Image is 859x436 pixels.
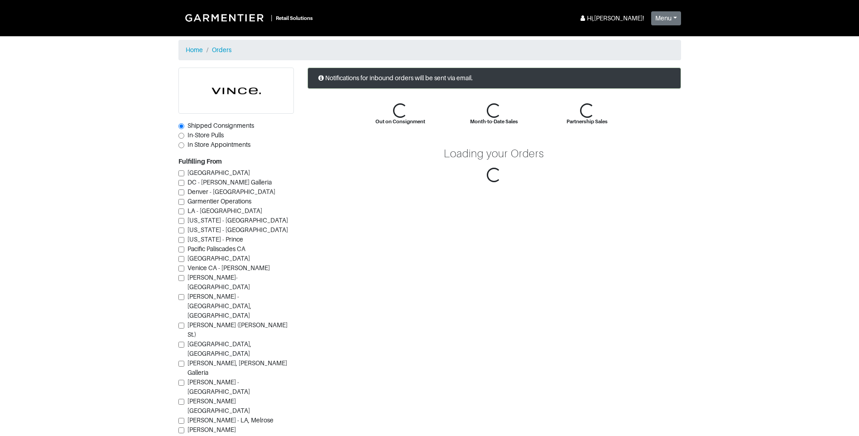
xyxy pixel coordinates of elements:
span: [PERSON_NAME][GEOGRAPHIC_DATA] [187,397,250,414]
input: [PERSON_NAME] - LA, Melrose [178,418,184,424]
span: Venice CA - [PERSON_NAME] [187,264,270,271]
input: [GEOGRAPHIC_DATA] [178,256,184,262]
span: [PERSON_NAME] - [GEOGRAPHIC_DATA] [187,378,250,395]
img: Garmentier [180,9,271,26]
input: [PERSON_NAME] - [GEOGRAPHIC_DATA] [178,380,184,386]
div: Hi, [PERSON_NAME] ! [579,14,644,23]
input: LA - [GEOGRAPHIC_DATA] [178,208,184,214]
span: Denver - [GEOGRAPHIC_DATA] [187,188,275,195]
span: [PERSON_NAME]-[GEOGRAPHIC_DATA] [187,274,250,291]
input: Garmentier Operations [178,199,184,205]
span: [PERSON_NAME] - LA, Melrose [187,417,274,424]
input: [PERSON_NAME][GEOGRAPHIC_DATA] [178,399,184,405]
input: Denver - [GEOGRAPHIC_DATA] [178,189,184,195]
input: In-Store Pulls [178,133,184,139]
span: [GEOGRAPHIC_DATA], [GEOGRAPHIC_DATA] [187,340,251,357]
input: In Store Appointments [178,142,184,148]
span: [US_STATE] - [GEOGRAPHIC_DATA] [187,217,288,224]
span: In Store Appointments [187,141,250,148]
span: [PERSON_NAME] - [GEOGRAPHIC_DATA], [GEOGRAPHIC_DATA] [187,293,251,319]
span: [GEOGRAPHIC_DATA] [187,255,250,262]
input: [PERSON_NAME], [PERSON_NAME] Galleria [178,361,184,367]
img: cyAkLTq7csKWtL9WARqkkVaF.png [179,68,293,113]
input: Shipped Consignments [178,123,184,129]
span: [US_STATE] - Prince [187,236,243,243]
span: DC - [PERSON_NAME] Galleria [187,179,272,186]
input: DC - [PERSON_NAME] Galleria [178,180,184,186]
span: Garmentier Operations [187,198,251,205]
span: LA - [GEOGRAPHIC_DATA] [187,207,262,214]
div: Out on Consignment [375,118,425,126]
div: Notifications for inbound orders will be sent via email. [307,68,681,89]
small: Retail Solutions [276,15,313,21]
span: [PERSON_NAME] ([PERSON_NAME] St.) [187,321,288,338]
input: [US_STATE] - Prince [178,237,184,243]
span: In-Store Pulls [187,131,224,139]
nav: breadcrumb [178,40,681,60]
button: Menu [651,11,681,25]
input: [PERSON_NAME]-[GEOGRAPHIC_DATA] [178,275,184,281]
label: Fulfilling From [178,157,222,166]
span: [GEOGRAPHIC_DATA] [187,169,250,176]
a: Orders [212,46,231,53]
span: [US_STATE] - [GEOGRAPHIC_DATA] [187,226,288,233]
input: [PERSON_NAME][GEOGRAPHIC_DATA]. [178,427,184,433]
input: Venice CA - [PERSON_NAME] [178,266,184,271]
input: [US_STATE] - [GEOGRAPHIC_DATA] [178,218,184,224]
input: [GEOGRAPHIC_DATA] [178,170,184,176]
div: Loading your Orders [444,147,545,160]
span: [PERSON_NAME], [PERSON_NAME] Galleria [187,359,287,376]
input: [PERSON_NAME] ([PERSON_NAME] St.) [178,323,184,329]
div: Partnership Sales [566,118,608,126]
input: [US_STATE] - [GEOGRAPHIC_DATA] [178,228,184,233]
a: |Retail Solutions [178,7,317,28]
div: Month-to-Date Sales [470,118,518,126]
div: | [271,13,272,23]
input: [PERSON_NAME] - [GEOGRAPHIC_DATA], [GEOGRAPHIC_DATA] [178,294,184,300]
span: Shipped Consignments [187,122,254,129]
span: Pacific Paliscades CA [187,245,245,252]
input: Pacific Paliscades CA [178,247,184,252]
input: [GEOGRAPHIC_DATA], [GEOGRAPHIC_DATA] [178,342,184,348]
a: Home [186,46,203,53]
